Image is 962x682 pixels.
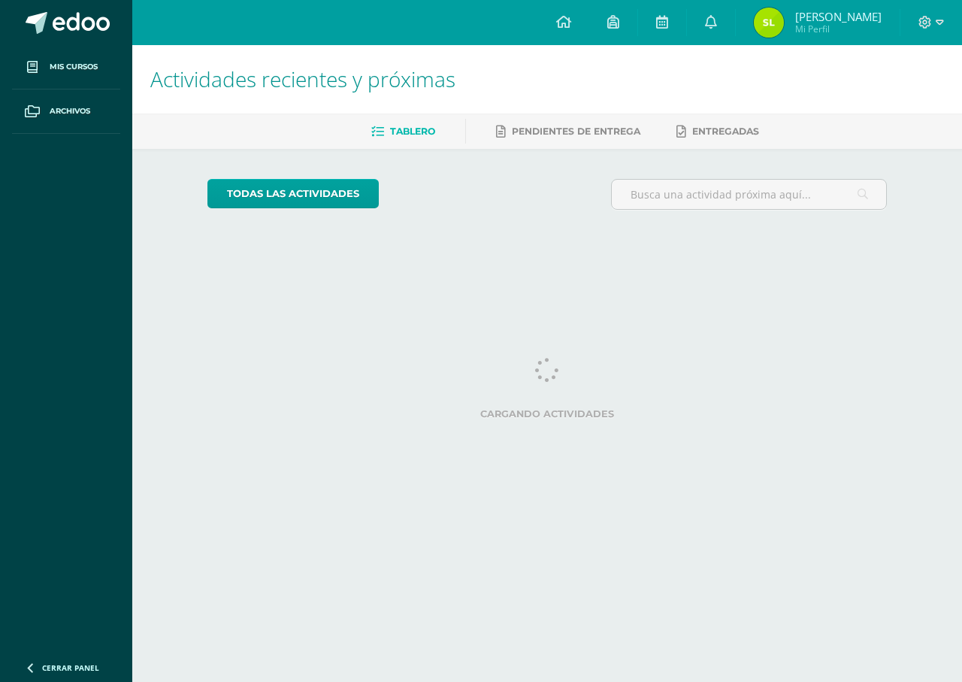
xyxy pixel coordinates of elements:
a: Tablero [371,120,435,144]
span: Tablero [390,126,435,137]
img: 33177dedb9c015e9fb844d0f067e2225.png [754,8,784,38]
span: Mis cursos [50,61,98,73]
span: Cerrar panel [42,662,99,673]
input: Busca una actividad próxima aquí... [612,180,887,209]
span: Entregadas [692,126,759,137]
a: Archivos [12,89,120,134]
span: Mi Perfil [795,23,882,35]
span: Pendientes de entrega [512,126,640,137]
a: Mis cursos [12,45,120,89]
span: Archivos [50,105,90,117]
a: Pendientes de entrega [496,120,640,144]
label: Cargando actividades [207,408,888,420]
a: Entregadas [676,120,759,144]
span: [PERSON_NAME] [795,9,882,24]
a: todas las Actividades [207,179,379,208]
span: Actividades recientes y próximas [150,65,455,93]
